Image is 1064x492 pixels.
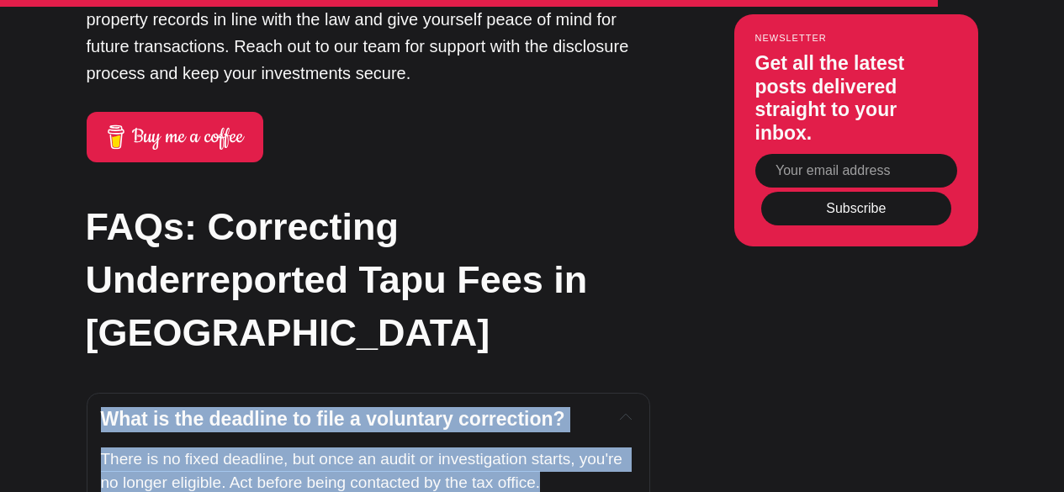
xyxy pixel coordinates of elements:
[755,34,957,44] small: Newsletter
[86,205,588,354] strong: FAQs: Correcting Underreported Tapu Fees in [GEOGRAPHIC_DATA]
[617,407,635,427] button: Expand toggle to read content
[755,53,957,145] h3: Get all the latest posts delivered straight to your inbox.
[101,408,565,430] span: What is the deadline to file a voluntary correction?
[761,192,951,225] button: Subscribe
[101,450,627,492] span: There is no fixed deadline, but once an audit or investigation starts, you're no longer eligible....
[87,112,263,162] a: Buy me a coffee
[755,155,957,188] input: Your email address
